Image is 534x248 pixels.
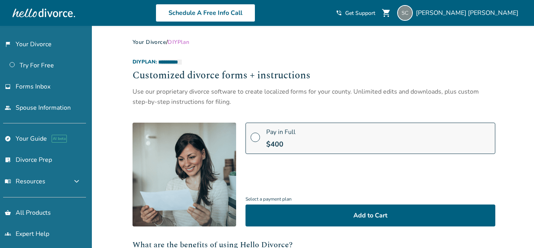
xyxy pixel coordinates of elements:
[5,83,11,90] span: inbox
[495,210,534,248] iframe: Chat Widget
[266,128,296,136] span: Pay in Full
[5,41,11,47] span: flag_2
[397,5,413,21] img: italngrl1975@gmail.com
[52,135,67,143] span: AI beta
[168,38,189,46] span: DIY Plan
[245,205,495,226] button: Add to Cart
[156,4,255,22] a: Schedule A Free Info Call
[266,139,283,149] span: $ 400
[5,136,11,142] span: explore
[336,10,342,16] span: phone_in_talk
[382,8,391,18] span: shopping_cart
[133,38,495,46] div: /
[16,82,50,91] span: Forms Inbox
[133,38,166,46] a: Your Divorce
[245,194,495,205] span: Select a payment plan
[345,9,375,17] span: Get Support
[133,87,495,107] div: Use our proprietary divorce software to create localized forms for your county. Unlimited edits a...
[336,9,375,17] a: phone_in_talkGet Support
[5,231,11,237] span: groups
[133,58,157,65] span: DIY Plan:
[5,157,11,163] span: list_alt_check
[72,177,81,186] span: expand_more
[133,69,495,83] h2: Customized divorce forms + instructions
[5,178,11,185] span: menu_book
[133,123,236,226] img: [object Object]
[5,210,11,216] span: shopping_basket
[5,177,45,186] span: Resources
[5,105,11,111] span: people
[416,9,521,17] span: [PERSON_NAME] [PERSON_NAME]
